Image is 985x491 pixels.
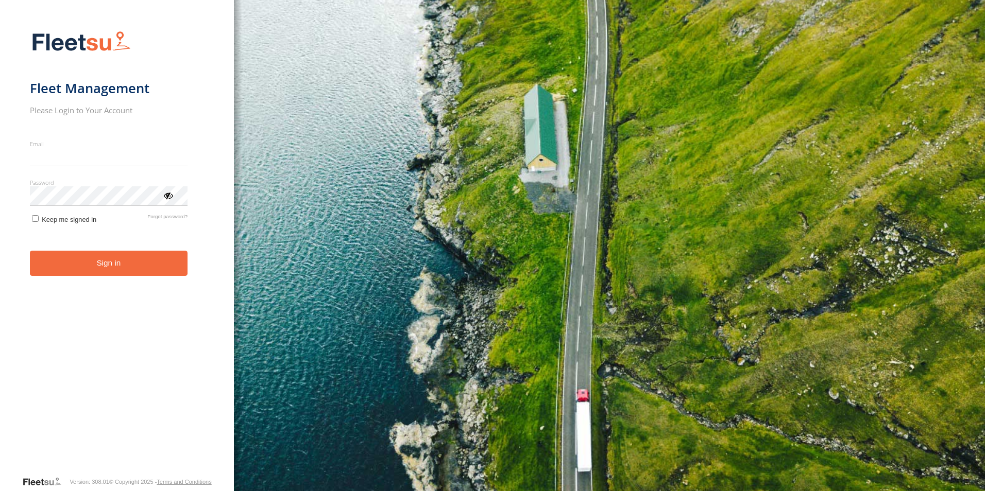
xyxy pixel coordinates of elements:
input: Keep me signed in [32,215,39,222]
a: Forgot password? [147,214,188,223]
a: Visit our Website [22,477,70,487]
span: Keep me signed in [42,216,96,223]
div: Version: 308.01 [70,479,109,485]
div: ViewPassword [163,190,173,200]
label: Email [30,140,188,148]
label: Password [30,179,188,186]
button: Sign in [30,251,188,276]
a: Terms and Conditions [157,479,211,485]
form: main [30,25,205,476]
h2: Please Login to Your Account [30,105,188,115]
h1: Fleet Management [30,80,188,97]
div: © Copyright 2025 - [109,479,212,485]
img: Fleetsu [30,29,133,55]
